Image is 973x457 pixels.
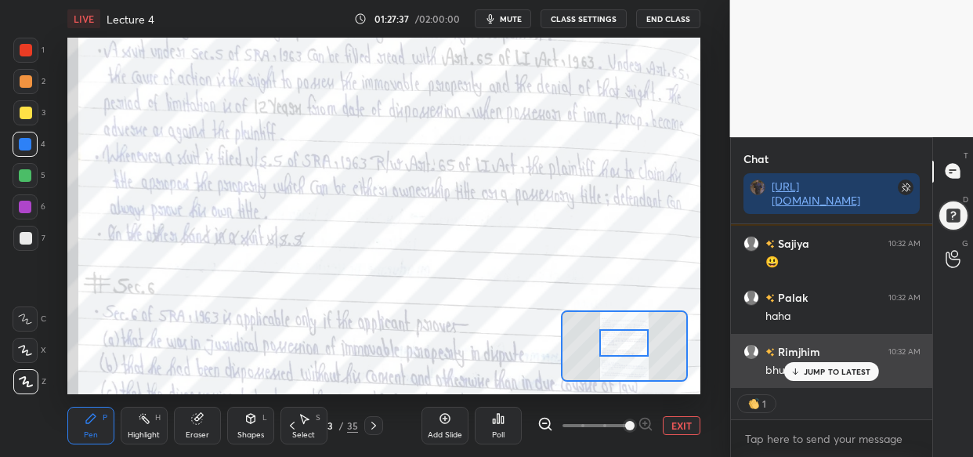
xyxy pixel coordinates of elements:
h6: Palak [775,289,808,306]
p: G [962,238,968,249]
img: 2b9392717e4c4b858f816e17e63d45df.jpg [750,180,765,195]
div: 10:32 AM [888,238,921,248]
img: default.png [743,289,759,305]
img: clapping_hands.png [746,396,761,412]
a: [URL][DOMAIN_NAME] [772,179,860,208]
div: grid [731,224,933,387]
div: Eraser [186,431,209,439]
h6: Rimjhim [775,343,820,360]
span: mute [500,13,522,24]
div: Shapes [237,431,264,439]
div: 1 [13,38,45,63]
div: Z [13,369,46,394]
div: S [316,414,320,422]
button: mute [475,9,531,28]
div: haha [765,309,921,325]
div: H [155,414,161,422]
button: EXIT [663,416,700,435]
img: no-rating-badge.077c3623.svg [765,348,775,357]
div: 7 [13,226,45,251]
p: D [963,194,968,205]
div: 3 [13,100,45,125]
div: 35 [347,419,358,433]
p: JUMP TO LATEST [804,367,871,376]
div: LIVE [67,9,100,28]
button: End Class [636,9,700,28]
p: Chat [731,138,781,180]
img: no-rating-badge.077c3623.svg [765,240,775,248]
div: 10:32 AM [888,346,921,356]
img: no-rating-badge.077c3623.svg [765,294,775,303]
div: Add Slide [428,431,462,439]
div: L [262,414,267,422]
div: / [339,421,344,430]
div: 10:32 AM [888,292,921,302]
h6: Sajiya [775,235,809,252]
div: 1 [761,397,768,410]
div: Pen [84,431,98,439]
div: C [13,306,46,332]
div: X [13,338,46,363]
h4: Lecture 4 [107,12,154,27]
div: 5 [13,163,45,188]
div: Select [292,431,315,439]
img: default.png [743,235,759,251]
div: Highlight [128,431,160,439]
button: CLASS SETTINGS [541,9,627,28]
div: 6 [13,194,45,219]
div: Poll [492,431,505,439]
div: 2 [13,69,45,94]
div: 4 [13,132,45,157]
div: bhum [765,363,921,379]
div: P [103,414,107,422]
p: T [964,150,968,161]
div: 13 [320,421,336,430]
img: default.png [743,343,759,359]
div: 😃 [765,255,921,270]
